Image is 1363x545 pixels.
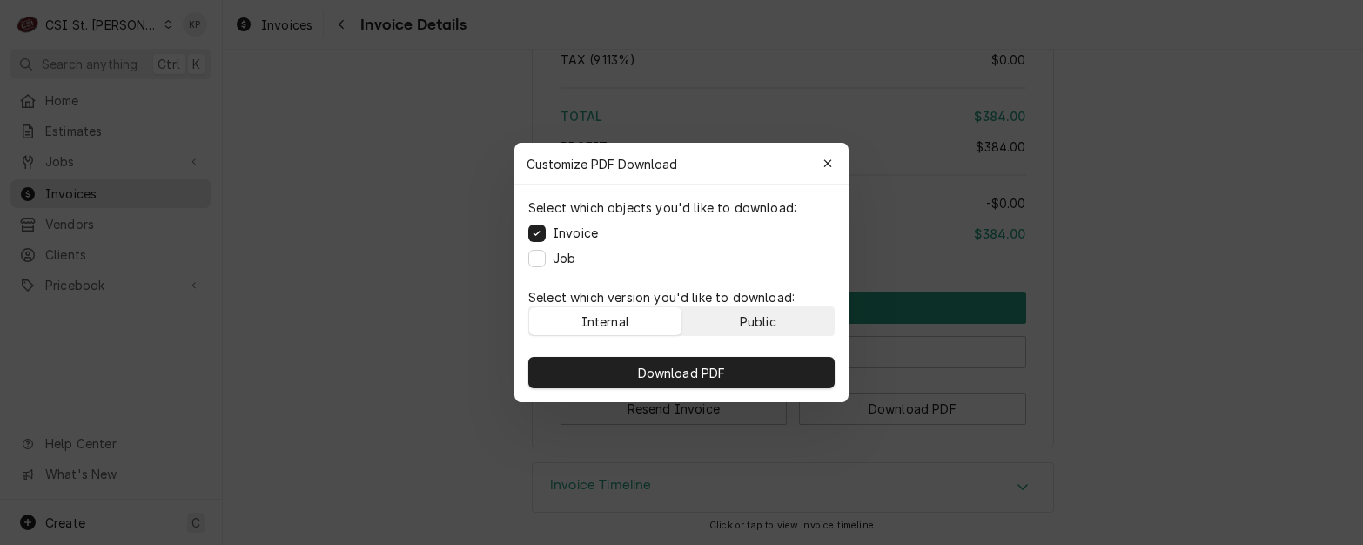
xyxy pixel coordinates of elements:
div: Public [740,313,776,331]
div: Customize PDF Download [514,143,849,185]
p: Select which objects you'd like to download: [528,198,796,217]
p: Select which version you'd like to download: [528,288,835,306]
button: Download PDF [528,357,835,388]
div: Internal [581,313,629,331]
label: Invoice [553,224,598,242]
label: Job [553,249,575,267]
span: Download PDF [634,364,729,382]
